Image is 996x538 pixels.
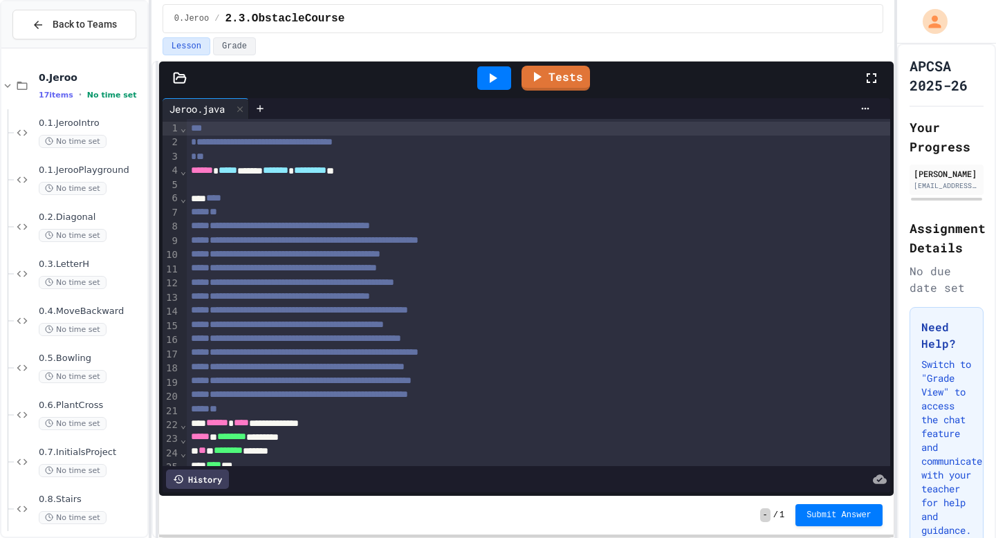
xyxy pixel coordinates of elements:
[39,276,107,289] span: No time set
[163,348,180,362] div: 17
[39,353,145,364] span: 0.5.Bowling
[180,434,187,445] span: Fold line
[39,447,145,458] span: 0.7.InitialsProject
[39,400,145,411] span: 0.6.PlantCross
[163,220,180,234] div: 8
[39,135,107,148] span: No time set
[180,447,187,458] span: Fold line
[12,10,136,39] button: Back to Teams
[163,206,180,220] div: 7
[39,229,107,242] span: No time set
[163,192,180,205] div: 6
[163,376,180,390] div: 19
[908,6,951,37] div: My Account
[39,370,107,383] span: No time set
[163,136,180,149] div: 2
[39,259,145,270] span: 0.3.LetterH
[39,511,107,524] span: No time set
[39,91,73,100] span: 17 items
[39,306,145,317] span: 0.4.MoveBackward
[163,390,180,404] div: 20
[163,418,180,432] div: 22
[180,193,187,204] span: Fold line
[163,37,210,55] button: Lesson
[780,510,784,521] span: 1
[166,470,229,489] div: History
[914,180,979,191] div: [EMAIL_ADDRESS][DOMAIN_NAME]
[910,118,984,156] h2: Your Progress
[214,13,219,24] span: /
[180,122,187,133] span: Fold line
[522,66,590,91] a: Tests
[39,323,107,336] span: No time set
[180,165,187,176] span: Fold line
[921,358,972,537] p: Switch to "Grade View" to access the chat feature and communicate with your teacher for help and ...
[163,248,180,262] div: 10
[39,464,107,477] span: No time set
[163,362,180,375] div: 18
[39,182,107,195] span: No time set
[39,212,145,223] span: 0.2.Diagonal
[910,56,984,95] h1: APCSA 2025-26
[39,494,145,505] span: 0.8.Stairs
[163,333,180,347] div: 16
[163,178,180,192] div: 5
[910,219,984,257] h2: Assignment Details
[163,164,180,178] div: 4
[914,167,979,180] div: [PERSON_NAME]
[760,508,771,522] span: -
[163,447,180,461] div: 24
[163,122,180,136] div: 1
[163,461,180,474] div: 25
[213,37,256,55] button: Grade
[163,102,232,116] div: Jeroo.java
[163,98,249,119] div: Jeroo.java
[180,419,187,430] span: Fold line
[163,291,180,305] div: 13
[773,510,778,521] span: /
[163,234,180,248] div: 9
[39,118,145,129] span: 0.1.JerooIntro
[39,71,145,84] span: 0.Jeroo
[163,263,180,277] div: 11
[163,405,180,418] div: 21
[39,417,107,430] span: No time set
[174,13,209,24] span: 0.Jeroo
[163,305,180,319] div: 14
[79,89,82,100] span: •
[163,277,180,290] div: 12
[163,150,180,164] div: 3
[53,17,117,32] span: Back to Teams
[87,91,137,100] span: No time set
[806,510,871,521] span: Submit Answer
[921,319,972,352] h3: Need Help?
[910,263,984,296] div: No due date set
[39,165,145,176] span: 0.1.JerooPlayground
[795,504,883,526] button: Submit Answer
[163,432,180,446] div: 23
[225,10,344,27] span: 2.3.ObstacleCourse
[163,319,180,333] div: 15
